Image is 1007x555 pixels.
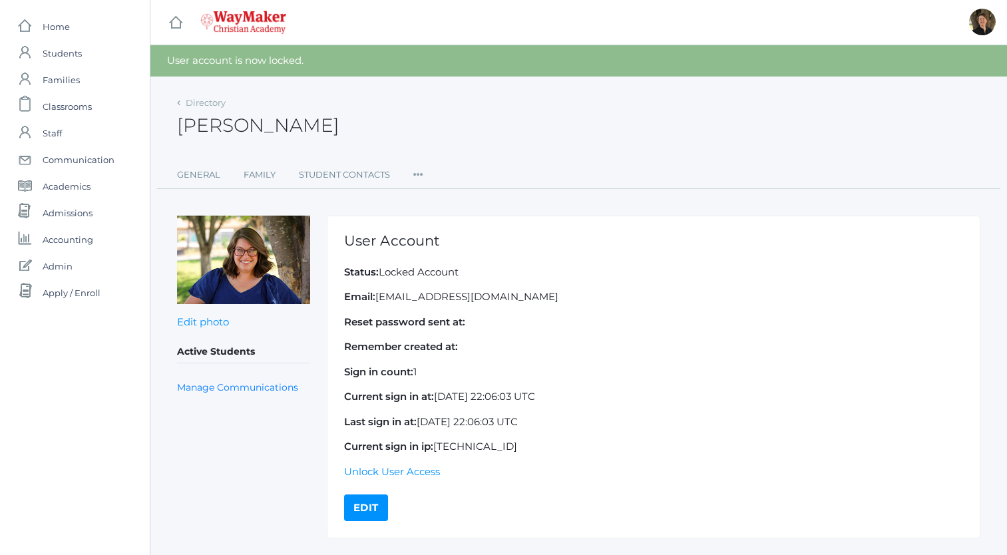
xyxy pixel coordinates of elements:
div: Dianna Renz [969,9,996,35]
a: Family [244,162,276,188]
span: Families [43,67,80,93]
strong: Remember created at: [344,340,458,353]
p: [TECHNICAL_ID] [344,439,963,455]
span: Classrooms [43,93,92,120]
p: 1 [344,365,963,380]
a: General [177,162,220,188]
a: edit [344,494,388,521]
span: Academics [43,173,91,200]
p: Locked Account [344,265,963,280]
a: Manage Communications [177,380,298,395]
a: Unlock User Access [344,465,440,478]
strong: Last sign in at: [344,415,417,428]
a: Directory [186,97,226,108]
strong: Current sign in at: [344,390,434,403]
span: Home [43,13,70,40]
span: Accounting [43,226,93,253]
strong: Email: [344,290,375,303]
strong: Reset password sent at: [344,315,465,328]
h2: [PERSON_NAME] [177,115,339,136]
a: Edit photo [177,315,229,328]
strong: Current sign in ip: [344,440,433,453]
strong: Sign in count: [344,365,413,378]
p: [DATE] 22:06:03 UTC [344,415,963,430]
span: Apply / Enroll [43,279,101,306]
span: Admin [43,253,73,279]
span: Students [43,40,82,67]
h5: Active Students [177,341,310,363]
a: Student Contacts [299,162,390,188]
span: Staff [43,120,62,146]
p: [EMAIL_ADDRESS][DOMAIN_NAME] [344,289,963,305]
img: 4_waymaker-logo-stack-white.png [200,11,286,34]
strong: Status: [344,266,379,278]
img: Laura Murphy [177,216,310,304]
div: User account is now locked. [150,45,1007,77]
h1: User Account [344,233,963,248]
span: Admissions [43,200,93,226]
span: Communication [43,146,114,173]
p: [DATE] 22:06:03 UTC [344,389,963,405]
